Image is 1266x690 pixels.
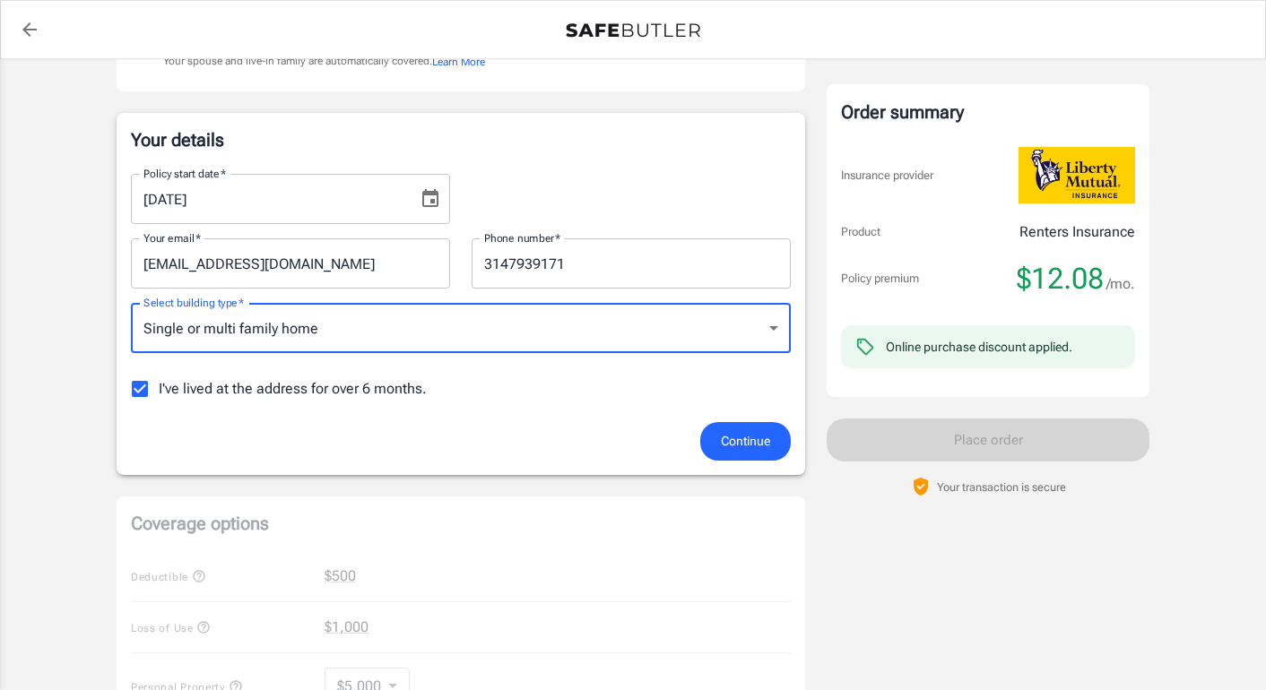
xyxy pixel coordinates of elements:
p: Product [841,223,880,241]
input: Enter email [131,238,450,289]
p: Policy premium [841,270,919,288]
span: $12.08 [1017,261,1104,297]
img: Back to quotes [566,23,700,38]
label: Select building type [143,295,244,310]
p: Insurance provider [841,167,933,185]
input: MM/DD/YYYY [131,174,405,224]
span: /mo. [1106,272,1135,297]
div: Order summary [841,99,1135,125]
label: Your email [143,230,201,246]
button: Continue [700,422,791,461]
span: Continue [721,430,770,453]
p: Your details [131,127,791,152]
a: back to quotes [12,12,48,47]
div: Single or multi family home [131,303,791,353]
button: Learn More [432,54,485,70]
button: Choose date, selected date is Oct 16, 2025 [412,181,448,217]
p: Your spouse and live-in family are automatically covered. [163,53,485,70]
label: Policy start date [143,166,226,181]
img: Liberty Mutual [1019,147,1135,203]
div: Online purchase discount applied. [886,338,1072,356]
span: I've lived at the address for over 6 months. [159,378,427,400]
p: Renters Insurance [1019,221,1135,243]
p: Your transaction is secure [937,479,1066,496]
label: Phone number [484,230,560,246]
input: Enter number [472,238,791,289]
